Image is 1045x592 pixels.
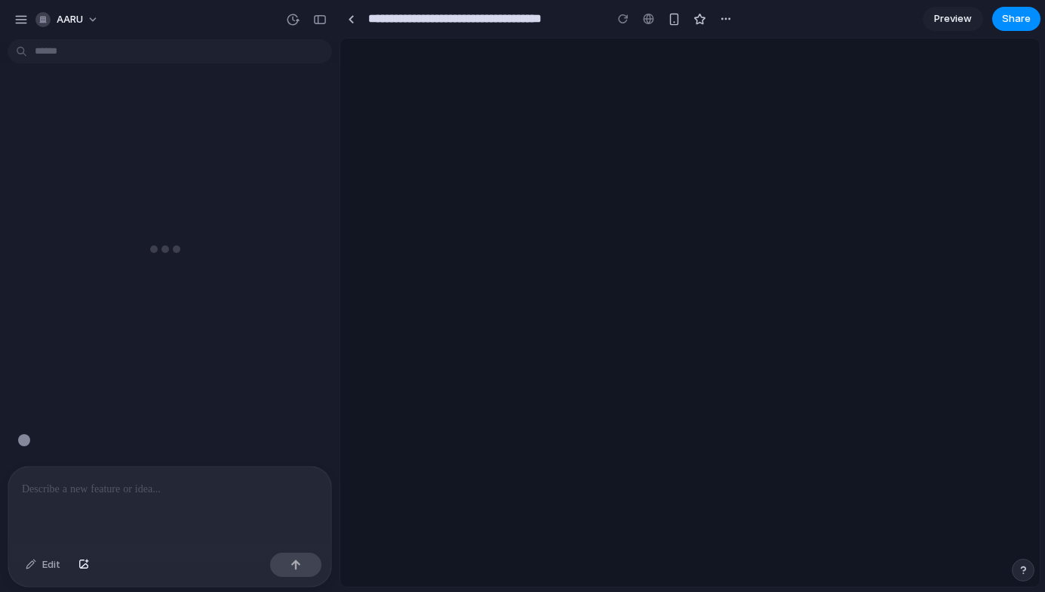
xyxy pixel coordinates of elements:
[923,7,983,31] a: Preview
[1002,11,1031,26] span: Share
[57,12,83,27] span: AARU
[992,7,1040,31] button: Share
[934,11,972,26] span: Preview
[29,8,106,32] button: AARU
